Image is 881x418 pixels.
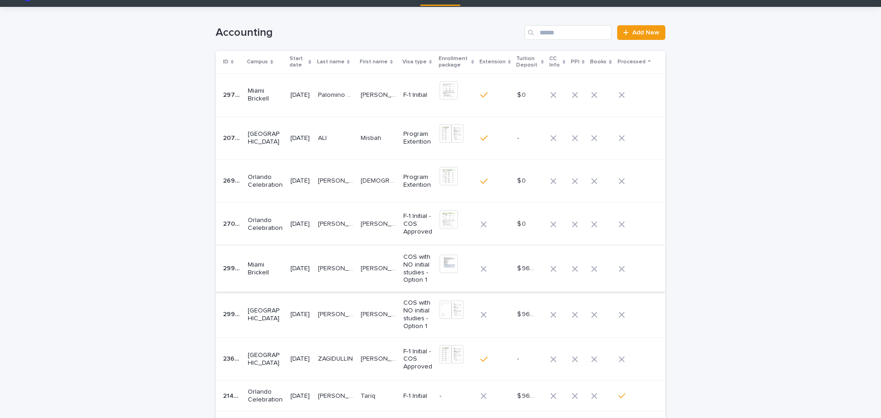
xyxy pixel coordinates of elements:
p: COS with NO initial studies - Option 1 [403,299,433,330]
p: Processed [618,57,646,67]
p: F-1 Initial - COS Approved [403,348,433,371]
p: Orlando Celebration [248,217,283,232]
p: Books [590,57,607,67]
tr: 2079020790 [GEOGRAPHIC_DATA][DATE]ALIALI MisbahMisbah Program Extention-- [216,117,665,160]
p: 20790 [223,133,242,142]
p: Orlando Celebration [248,388,283,404]
p: Miami Brickell [248,87,283,103]
p: 26960 [223,175,242,185]
p: Kyran Raquel [361,218,398,228]
p: 29977 [223,309,242,318]
p: Misbah [361,133,383,142]
p: ID [223,57,229,67]
p: [GEOGRAPHIC_DATA] [248,351,283,367]
p: Tariq [361,390,377,400]
p: Miami Brickell [248,261,283,277]
p: F-1 Initial - COS Approved [403,212,433,235]
p: $ 960.00 [517,309,536,318]
p: [PERSON_NAME] [361,353,398,363]
p: [PERSON_NAME] [361,89,398,99]
tr: 2994029940 Miami Brickell[DATE][PERSON_NAME][PERSON_NAME] [PERSON_NAME][PERSON_NAME] COS with NO ... [216,245,665,291]
p: Extension [480,57,506,67]
p: 27000 [223,218,242,228]
p: - [517,353,521,363]
p: Franklin Danilo [361,263,398,273]
p: [DEMOGRAPHIC_DATA] [361,175,398,185]
p: [DATE] [290,265,310,273]
p: [DATE] [290,177,310,185]
p: Enrollment package [439,54,469,71]
p: $ 0 [517,175,528,185]
p: $ 0 [517,89,528,99]
p: Visa type [402,57,427,67]
p: $ 960.00 [517,263,536,273]
tr: 2140321403 Orlando Celebration[DATE][PERSON_NAME][PERSON_NAME] TariqTariq F-1 Initial-$ 960.00$ 9... [216,381,665,412]
p: F-1 Initial [403,91,433,99]
p: PPI [571,57,580,67]
p: Last name [317,57,345,67]
p: [DATE] [290,311,310,318]
p: [DATE] [290,355,310,363]
p: [GEOGRAPHIC_DATA] [248,307,283,323]
h1: Accounting [216,26,521,39]
p: Start date [290,54,306,71]
p: [DATE] [290,91,310,99]
p: Campus [247,57,268,67]
p: 21403 [223,390,242,400]
p: COS with NO initial studies - Option 1 [403,253,433,284]
p: 29940 [223,263,242,273]
p: CC Info [549,54,560,71]
tr: 2997729977 [GEOGRAPHIC_DATA][DATE][PERSON_NAME][PERSON_NAME] [PERSON_NAME][PERSON_NAME] COS with ... [216,292,665,338]
p: Palomino Vivas [318,89,355,99]
p: F-1 Initial [403,392,433,400]
p: [DATE] [290,392,310,400]
p: BARROS MIRANDA [318,218,355,228]
tr: 2369023690 [GEOGRAPHIC_DATA][DATE]ZAGIDULLINZAGIDULLIN [PERSON_NAME][PERSON_NAME] F-1 Initial - C... [216,338,665,381]
p: Orlando Celebration [248,173,283,189]
p: 23690 [223,353,242,363]
p: - [517,133,521,142]
p: $ 0 [517,218,528,228]
p: ZAGIDULLIN [318,353,355,363]
p: $ 960.00 [517,390,536,400]
p: [DATE] [290,134,310,142]
p: SAVASTANO NAVES [318,175,355,185]
p: Program Extention [403,173,433,189]
p: ALI [318,133,329,142]
a: Add New [617,25,665,40]
p: Guido Aguirre [318,263,355,273]
p: ALABDULWAHAB [318,390,355,400]
p: - [440,392,473,400]
tr: 2978129781 Miami Brickell[DATE]Palomino VivasPalomino Vivas [PERSON_NAME][PERSON_NAME] F-1 Initia... [216,73,665,117]
p: First name [360,57,388,67]
span: Add New [632,29,659,36]
p: [GEOGRAPHIC_DATA] [248,130,283,146]
p: Tuition Deposit [516,54,538,71]
tr: 2700027000 Orlando Celebration[DATE][PERSON_NAME][PERSON_NAME] [PERSON_NAME] [PERSON_NAME][PERSON... [216,203,665,246]
p: Program Extention [403,130,433,146]
p: [DATE] [290,220,310,228]
tr: 2696026960 Orlando Celebration[DATE][PERSON_NAME][PERSON_NAME] [DEMOGRAPHIC_DATA][DEMOGRAPHIC_DAT... [216,160,665,203]
p: 29781 [223,89,242,99]
p: MARTINEZ SUAREZ [318,309,355,318]
input: Search [524,25,612,40]
p: Javier Danilo [361,309,398,318]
